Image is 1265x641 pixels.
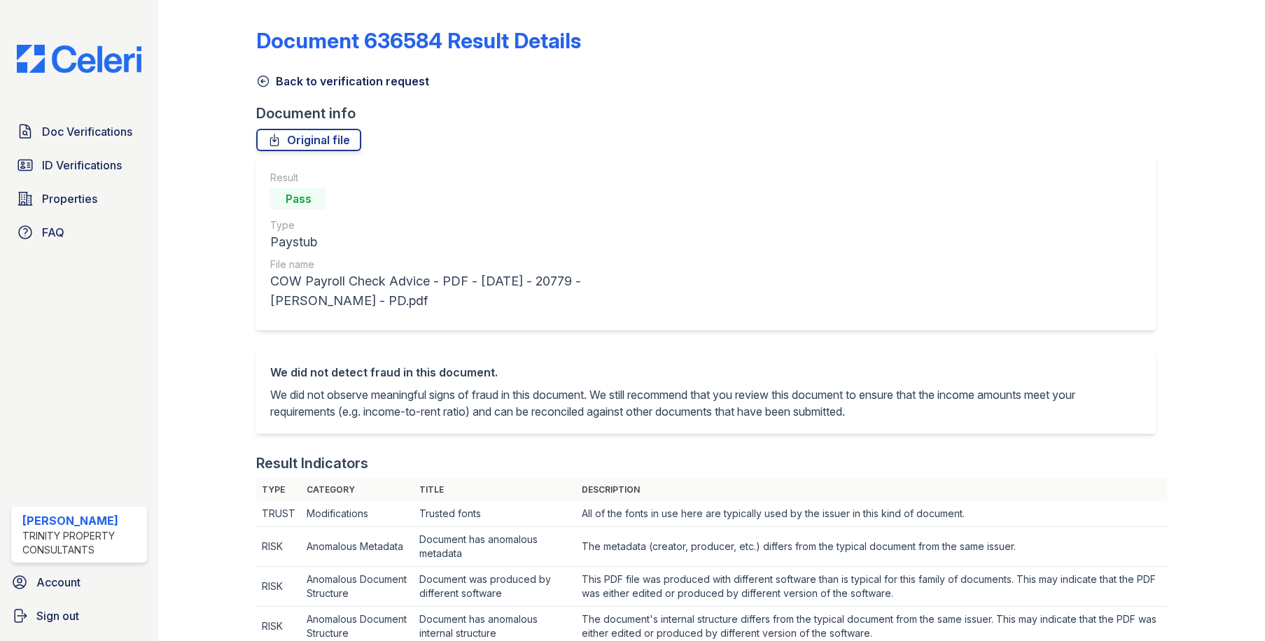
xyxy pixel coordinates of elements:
td: TRUST [256,501,301,527]
td: The metadata (creator, producer, etc.) differs from the typical document from the same issuer. [576,527,1166,567]
div: Document info [256,104,1166,123]
td: Anomalous Document Structure [301,567,414,607]
a: Properties [11,185,147,213]
span: Doc Verifications [42,123,132,140]
th: Type [256,479,301,501]
img: CE_Logo_Blue-a8612792a0a2168367f1c8372b55b34899dd931a85d93a1a3d3e32e68fde9ad4.png [6,45,153,73]
a: Back to verification request [256,73,429,90]
a: Account [6,568,153,596]
div: Result [270,171,629,185]
td: All of the fonts in use here are typically used by the issuer in this kind of document. [576,501,1166,527]
td: Trusted fonts [414,501,576,527]
span: Properties [42,190,97,207]
a: Sign out [6,602,153,630]
td: RISK [256,567,301,607]
span: Sign out [36,607,79,624]
td: Document has anomalous metadata [414,527,576,567]
span: Account [36,574,81,591]
div: Result Indicators [256,453,368,473]
a: FAQ [11,218,147,246]
td: Modifications [301,501,414,527]
td: Anomalous Metadata [301,527,414,567]
p: We did not observe meaningful signs of fraud in this document. We still recommend that you review... [270,386,1141,420]
span: FAQ [42,224,64,241]
td: RISK [256,527,301,567]
div: Trinity Property Consultants [22,529,141,557]
div: Pass [270,188,326,210]
div: Paystub [270,232,629,252]
td: Document was produced by different software [414,567,576,607]
span: ID Verifications [42,157,122,174]
td: This PDF file was produced with different software than is typical for this family of documents. ... [576,567,1166,607]
div: Type [270,218,629,232]
a: Doc Verifications [11,118,147,146]
th: Category [301,479,414,501]
a: Original file [256,129,361,151]
a: ID Verifications [11,151,147,179]
div: [PERSON_NAME] [22,512,141,529]
th: Title [414,479,576,501]
a: Document 636584 Result Details [256,28,581,53]
div: We did not detect fraud in this document. [270,364,1141,381]
div: COW Payroll Check Advice - PDF - [DATE] - 20779 - [PERSON_NAME] - PD.pdf [270,272,629,311]
div: File name [270,258,629,272]
th: Description [576,479,1166,501]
